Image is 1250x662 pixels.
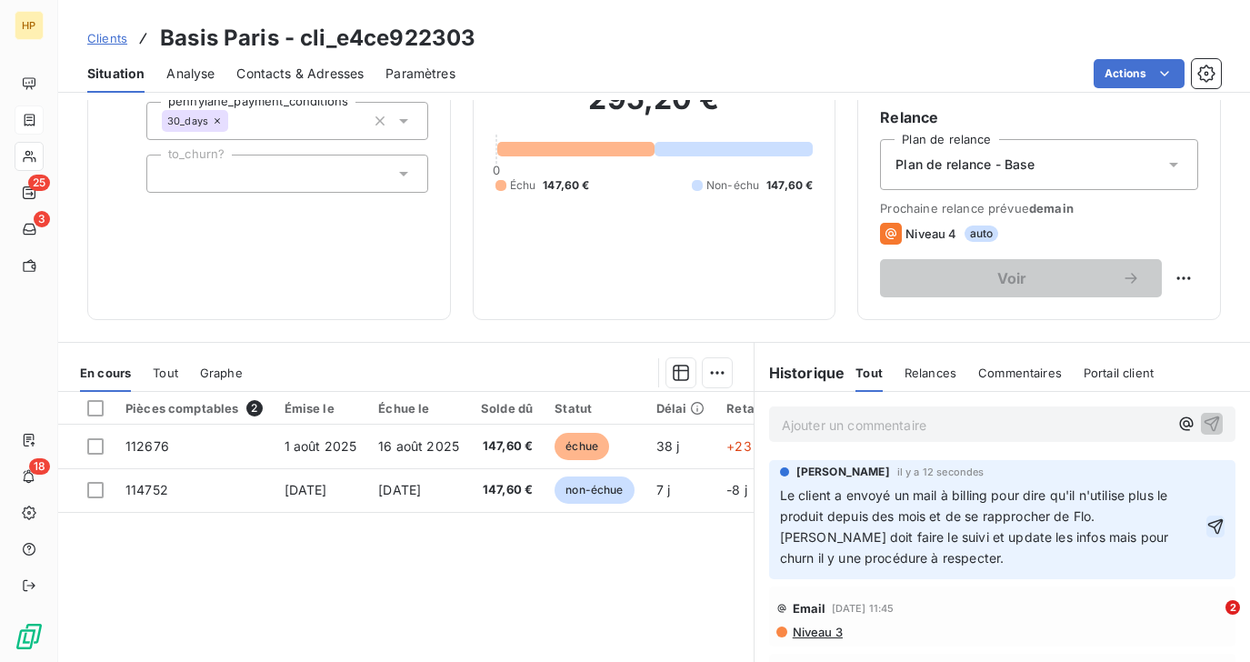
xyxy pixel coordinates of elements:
h6: Relance [880,106,1198,128]
iframe: Intercom live chat [1188,600,1232,644]
span: -8 j [726,482,747,497]
span: 0 [493,163,500,177]
span: 2 [246,400,263,416]
h2: 295,20 € [495,81,814,135]
div: Émise le [285,401,357,416]
span: 38 j [656,438,680,454]
div: Solde dû [481,401,533,416]
span: Plan de relance - Base [895,155,1035,174]
span: [PERSON_NAME] [796,464,890,480]
input: Ajouter une valeur [228,113,243,129]
span: il y a 12 secondes [897,466,985,477]
span: 1 août 2025 [285,438,357,454]
a: Clients [87,29,127,47]
span: 3 [34,211,50,227]
span: 147,60 € [481,481,533,499]
div: Échue le [378,401,459,416]
div: Statut [555,401,634,416]
span: 25 [28,175,50,191]
span: Niveau 4 [905,226,956,241]
span: [DATE] [378,482,421,497]
span: Tout [153,366,178,380]
span: 114752 [125,482,168,497]
span: 2 [1225,600,1240,615]
span: En cours [80,366,131,380]
span: Tout [855,366,883,380]
span: Le client a envoyé un mail à billing pour dire qu'il n'utilise plus le produit depuis des mois et... [780,487,1173,566]
span: Situation [87,65,145,83]
span: non-échue [555,476,634,504]
span: Relances [905,366,956,380]
span: Prochaine relance prévue [880,201,1198,216]
span: [DATE] 11:45 [832,603,895,614]
span: 18 [29,458,50,475]
div: Retard [726,401,785,416]
span: Graphe [200,366,243,380]
img: Logo LeanPay [15,622,44,651]
div: Délai [656,401,705,416]
span: 30_days [167,115,208,126]
span: Analyse [166,65,215,83]
span: Clients [87,31,127,45]
span: auto [965,226,999,242]
span: +23 j [726,438,758,454]
input: Ajouter une valeur [162,165,176,182]
h3: Basis Paris - cli_e4ce922303 [160,22,475,55]
span: Email [793,601,826,616]
span: Non-échu [706,177,759,194]
span: Paramètres [385,65,455,83]
h6: Historique [755,362,845,384]
div: HP [15,11,44,40]
span: Voir [902,271,1122,286]
span: Échu [510,177,536,194]
span: 112676 [125,438,169,454]
span: échue [555,433,609,460]
span: 7 j [656,482,670,497]
span: 16 août 2025 [378,438,459,454]
span: Portail client [1084,366,1154,380]
button: Actions [1094,59,1185,88]
span: [DATE] [285,482,327,497]
span: Niveau 3 [791,625,843,639]
span: 147,60 € [766,177,813,194]
span: 147,60 € [481,437,533,456]
button: Voir [880,259,1162,297]
div: Pièces comptables [125,400,263,416]
span: 147,60 € [543,177,589,194]
span: Commentaires [978,366,1062,380]
span: demain [1029,201,1074,216]
span: Contacts & Adresses [236,65,364,83]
